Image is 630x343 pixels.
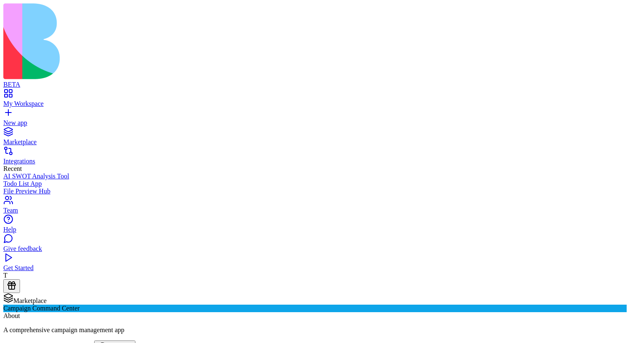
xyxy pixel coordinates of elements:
[3,238,627,253] a: Give feedback
[3,138,627,146] div: Marketplace
[3,188,627,195] a: File Preview Hub
[3,245,627,253] div: Give feedback
[3,131,627,146] a: Marketplace
[3,73,627,88] a: BETA
[3,199,627,214] a: Team
[3,264,627,272] div: Get Started
[3,226,627,233] div: Help
[3,173,627,180] a: AI SWOT Analysis Tool
[3,100,627,108] div: My Workspace
[3,81,627,88] div: BETA
[3,326,627,334] p: A comprehensive campaign management app
[3,93,627,108] a: My Workspace
[3,158,627,165] div: Integrations
[3,112,627,127] a: New app
[3,312,627,320] div: About
[3,272,7,279] span: T
[13,297,47,304] span: Marketplace
[3,207,627,214] div: Team
[3,218,627,233] a: Help
[3,3,338,79] img: logo
[3,165,22,172] span: Recent
[3,305,627,312] div: Campaign Command Center
[3,119,627,127] div: New app
[3,150,627,165] a: Integrations
[3,257,627,272] a: Get Started
[3,180,627,188] a: Todo List App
